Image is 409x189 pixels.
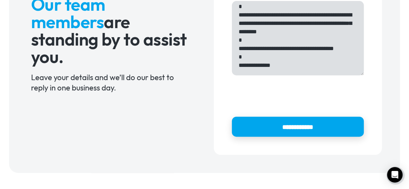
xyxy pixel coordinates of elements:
div: Leave your details and we’ll do our best to reply in one business day. [31,72,192,93]
div: Open Intercom Messenger [387,167,403,183]
iframe: reCAPTCHA [232,82,330,107]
